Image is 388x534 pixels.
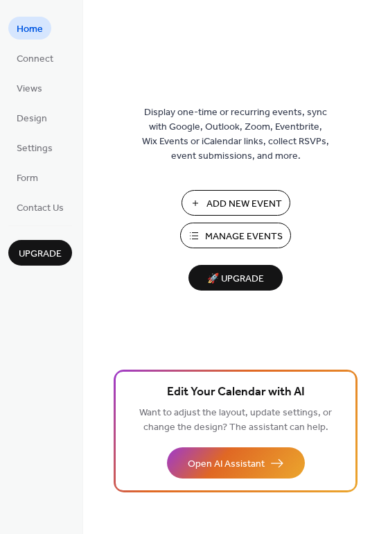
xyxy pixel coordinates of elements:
[206,197,282,212] span: Add New Event
[205,230,283,244] span: Manage Events
[167,383,305,402] span: Edit Your Calendar with AI
[188,457,265,472] span: Open AI Assistant
[17,82,42,96] span: Views
[8,17,51,40] a: Home
[182,190,290,216] button: Add New Event
[180,223,291,248] button: Manage Events
[17,201,64,216] span: Contact Us
[19,247,62,261] span: Upgrade
[17,22,43,37] span: Home
[197,270,274,288] span: 🚀 Upgrade
[8,196,72,218] a: Contact Us
[167,447,305,479] button: Open AI Assistant
[8,240,72,266] button: Upgrade
[17,52,53,67] span: Connect
[188,265,283,291] button: 🚀 Upgrade
[8,106,55,129] a: Design
[8,166,46,189] a: Form
[17,112,47,126] span: Design
[17,141,53,156] span: Settings
[8,136,61,159] a: Settings
[17,171,38,186] span: Form
[142,105,329,164] span: Display one-time or recurring events, sync with Google, Outlook, Zoom, Eventbrite, Wix Events or ...
[8,46,62,69] a: Connect
[139,404,332,437] span: Want to adjust the layout, update settings, or change the design? The assistant can help.
[8,76,51,99] a: Views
